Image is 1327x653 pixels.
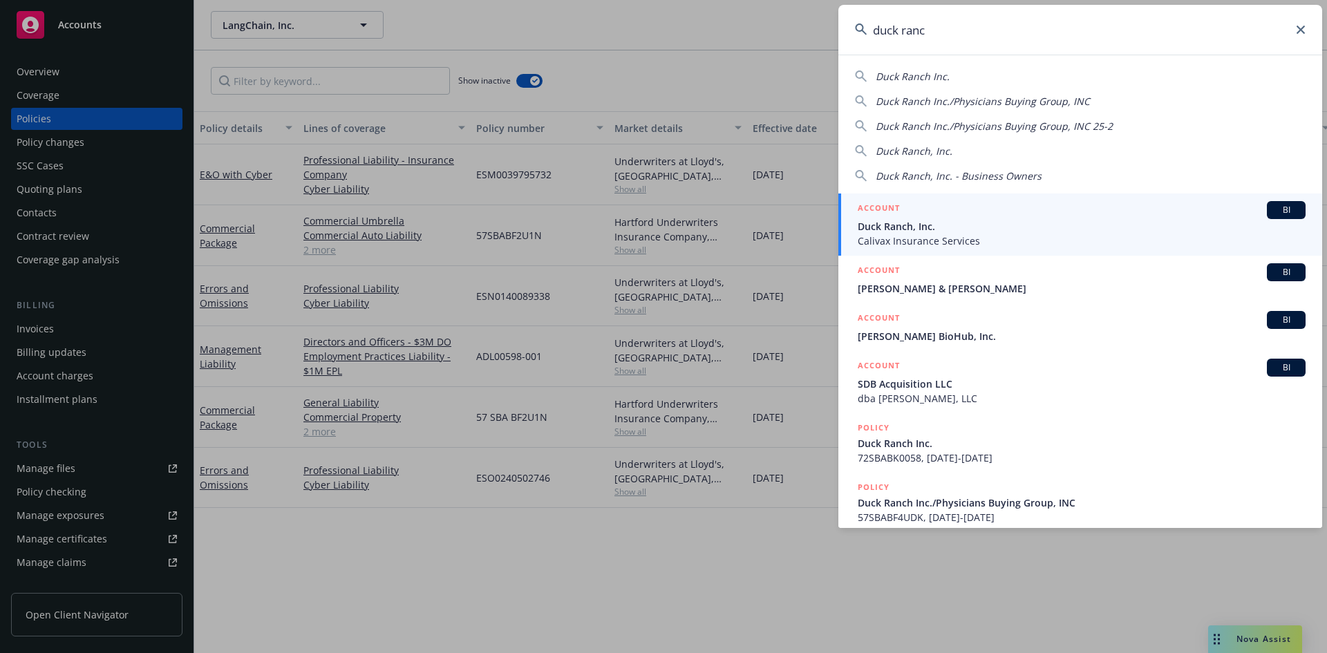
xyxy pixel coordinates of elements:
[838,303,1322,351] a: ACCOUNTBI[PERSON_NAME] BioHub, Inc.
[858,281,1306,296] span: [PERSON_NAME] & [PERSON_NAME]
[1272,361,1300,374] span: BI
[876,120,1113,133] span: Duck Ranch Inc./Physicians Buying Group, INC 25-2
[858,311,900,328] h5: ACCOUNT
[858,359,900,375] h5: ACCOUNT
[858,377,1306,391] span: SDB Acquisition LLC
[858,329,1306,343] span: [PERSON_NAME] BioHub, Inc.
[858,451,1306,465] span: 72SBABK0058, [DATE]-[DATE]
[858,234,1306,248] span: Calivax Insurance Services
[858,219,1306,234] span: Duck Ranch, Inc.
[858,263,900,280] h5: ACCOUNT
[838,256,1322,303] a: ACCOUNTBI[PERSON_NAME] & [PERSON_NAME]
[838,473,1322,532] a: POLICYDuck Ranch Inc./Physicians Buying Group, INC57SBABF4UDK, [DATE]-[DATE]
[876,95,1090,108] span: Duck Ranch Inc./Physicians Buying Group, INC
[858,436,1306,451] span: Duck Ranch Inc.
[1272,204,1300,216] span: BI
[838,413,1322,473] a: POLICYDuck Ranch Inc.72SBABK0058, [DATE]-[DATE]
[838,5,1322,55] input: Search...
[858,495,1306,510] span: Duck Ranch Inc./Physicians Buying Group, INC
[1272,266,1300,278] span: BI
[838,193,1322,256] a: ACCOUNTBIDuck Ranch, Inc.Calivax Insurance Services
[876,144,952,158] span: Duck Ranch, Inc.
[858,201,900,218] h5: ACCOUNT
[876,70,950,83] span: Duck Ranch Inc.
[858,480,890,494] h5: POLICY
[1272,314,1300,326] span: BI
[838,351,1322,413] a: ACCOUNTBISDB Acquisition LLCdba [PERSON_NAME], LLC
[876,169,1042,182] span: Duck Ranch, Inc. - Business Owners
[858,510,1306,524] span: 57SBABF4UDK, [DATE]-[DATE]
[858,391,1306,406] span: dba [PERSON_NAME], LLC
[858,421,890,435] h5: POLICY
